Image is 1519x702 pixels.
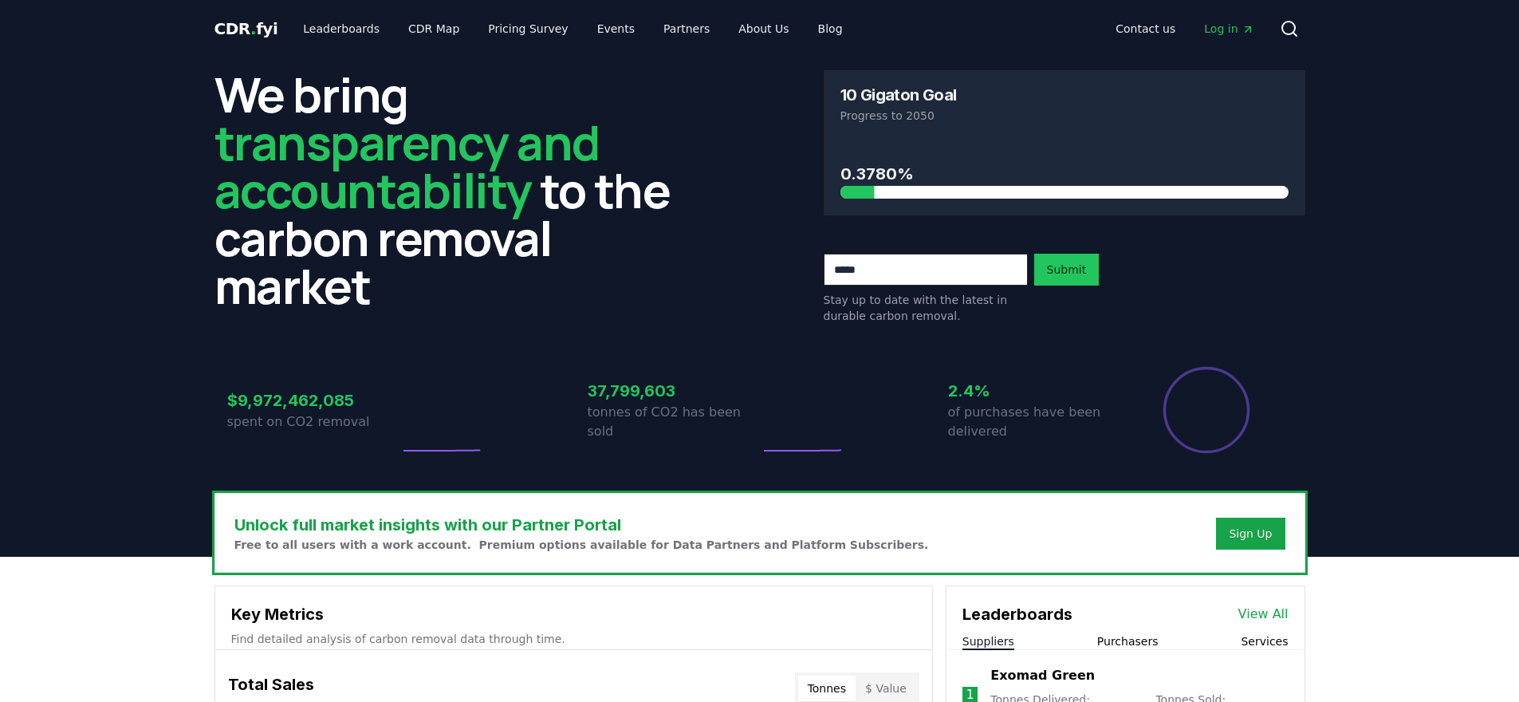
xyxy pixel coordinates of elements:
div: Percentage of sales delivered [1162,365,1251,455]
a: View All [1238,605,1289,624]
nav: Main [290,14,855,43]
span: transparency and accountability [214,109,600,223]
span: Log in [1204,21,1253,37]
button: Purchasers [1097,633,1159,649]
h3: 37,799,603 [588,379,760,403]
h3: Key Metrics [231,602,916,626]
a: Partners [651,14,722,43]
a: About Us [726,14,801,43]
a: Log in [1191,14,1266,43]
h3: 2.4% [948,379,1120,403]
a: Pricing Survey [475,14,580,43]
button: $ Value [856,676,916,701]
p: Stay up to date with the latest in durable carbon removal. [824,292,1028,324]
button: Suppliers [962,633,1014,649]
h3: Unlock full market insights with our Partner Portal [234,513,929,537]
a: Leaderboards [290,14,392,43]
h3: Leaderboards [962,602,1072,626]
p: Free to all users with a work account. Premium options available for Data Partners and Platform S... [234,537,929,553]
span: . [250,19,256,38]
p: of purchases have been delivered [948,403,1120,441]
p: Progress to 2050 [840,108,1289,124]
span: CDR fyi [214,19,278,38]
button: Services [1241,633,1288,649]
a: Contact us [1103,14,1188,43]
p: tonnes of CO2 has been sold [588,403,760,441]
h3: 0.3780% [840,162,1289,186]
nav: Main [1103,14,1266,43]
a: Exomad Green [990,666,1095,685]
a: Sign Up [1229,526,1272,542]
h3: $9,972,462,085 [227,388,399,412]
button: Tonnes [798,676,856,701]
button: Sign Up [1216,518,1285,550]
a: Events [584,14,647,43]
a: CDR Map [395,14,472,43]
p: spent on CO2 removal [227,412,399,432]
a: CDR.fyi [214,18,278,40]
a: Blog [805,14,856,43]
h2: We bring to the carbon removal market [214,70,696,310]
button: Submit [1034,254,1100,286]
p: Find detailed analysis of carbon removal data through time. [231,631,916,647]
h3: 10 Gigaton Goal [840,87,957,103]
